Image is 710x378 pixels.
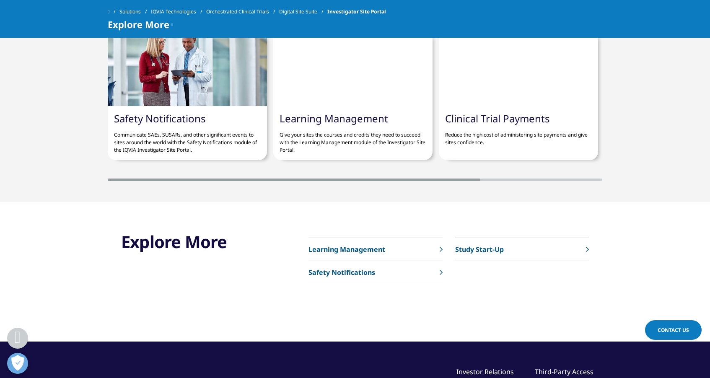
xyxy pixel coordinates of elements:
a: Safety Notifications [114,111,206,125]
span: Explore More [108,19,169,29]
a: Learning Management [308,238,442,261]
a: Learning Management [280,111,388,125]
a: IQVIA Technologies [151,4,206,19]
a: Digital Site Suite [279,4,327,19]
p: Communicate SAEs, SUSARs, and other significant events to sites around the world with the Safety ... [114,125,261,154]
button: Open Preferences [7,353,28,374]
span: Investigator Site Portal [327,4,386,19]
a: Third-Party Access [535,367,593,376]
a: Contact Us [645,320,702,340]
p: Give your sites the courses and credits they need to succeed with the Learning Management module ... [280,125,426,154]
a: Safety Notifications [308,261,442,284]
a: Investor Relations [456,367,514,376]
h3: Explore More [121,231,261,252]
a: Study Start-Up [455,238,589,261]
a: Orchestrated Clinical Trials [206,4,279,19]
a: Clinical Trial Payments [445,111,550,125]
p: Reduce the high cost of administering site payments and give sites confidence. [445,125,592,146]
p: Learning Management [308,244,385,254]
p: Study Start-Up [455,244,504,254]
a: Solutions [119,4,151,19]
p: Safety Notifications [308,267,375,277]
span: Contact Us [658,326,689,334]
